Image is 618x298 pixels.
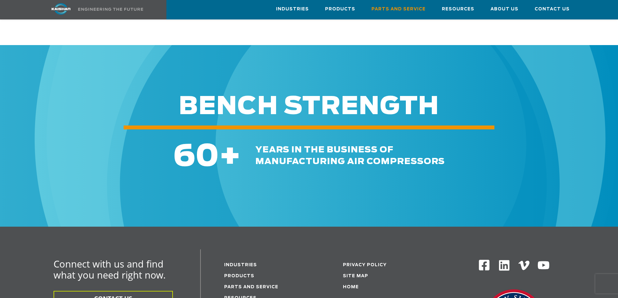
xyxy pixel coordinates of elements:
a: Contact Us [535,0,570,18]
span: Resources [442,6,474,13]
img: kaishan logo [37,3,85,15]
span: About Us [491,6,518,13]
a: Parts and service [224,285,278,289]
a: Industries [276,0,309,18]
span: Contact Us [535,6,570,13]
span: Industries [276,6,309,13]
span: years in the business of manufacturing air compressors [255,146,445,166]
img: Youtube [537,259,550,272]
img: Linkedin [498,259,511,272]
img: Engineering the future [78,8,143,11]
img: Vimeo [518,261,529,270]
span: Products [325,6,355,13]
a: Parts and Service [371,0,426,18]
span: 60 [173,142,219,172]
span: Parts and Service [371,6,426,13]
span: + [219,142,241,172]
a: Industries [224,263,257,267]
a: Products [325,0,355,18]
a: Resources [442,0,474,18]
a: Home [343,285,359,289]
a: Site Map [343,274,368,278]
span: Connect with us and find what you need right now. [54,257,166,281]
img: Facebook [478,259,490,271]
a: Privacy Policy [343,263,387,267]
a: About Us [491,0,518,18]
a: Products [224,274,254,278]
